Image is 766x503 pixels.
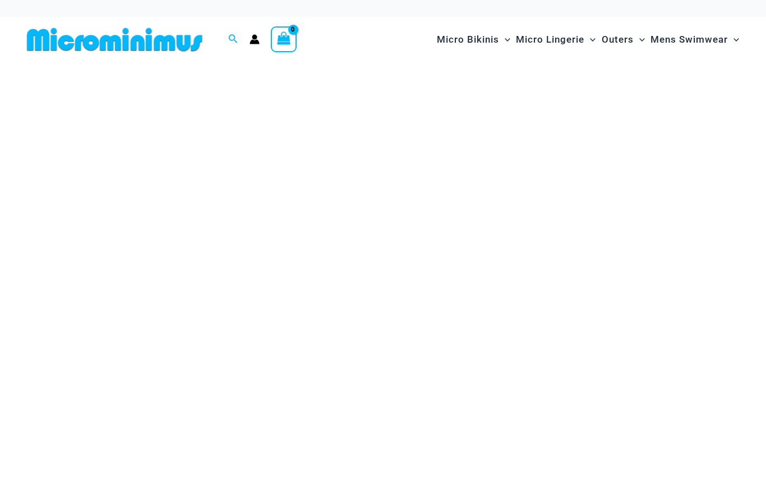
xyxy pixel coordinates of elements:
span: Menu Toggle [584,25,596,54]
span: Outers [602,25,634,54]
a: Mens SwimwearMenu ToggleMenu Toggle [648,22,742,57]
span: Micro Lingerie [516,25,584,54]
span: Menu Toggle [634,25,645,54]
a: Account icon link [250,34,260,44]
a: OutersMenu ToggleMenu Toggle [599,22,648,57]
a: View Shopping Cart, empty [271,26,297,52]
span: Micro Bikinis [437,25,499,54]
nav: Site Navigation [432,21,744,58]
a: Micro LingerieMenu ToggleMenu Toggle [513,22,598,57]
span: Mens Swimwear [650,25,728,54]
img: MM SHOP LOGO FLAT [22,27,207,52]
span: Menu Toggle [499,25,510,54]
a: Search icon link [228,33,238,47]
span: Menu Toggle [728,25,739,54]
a: Micro BikinisMenu ToggleMenu Toggle [434,22,513,57]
